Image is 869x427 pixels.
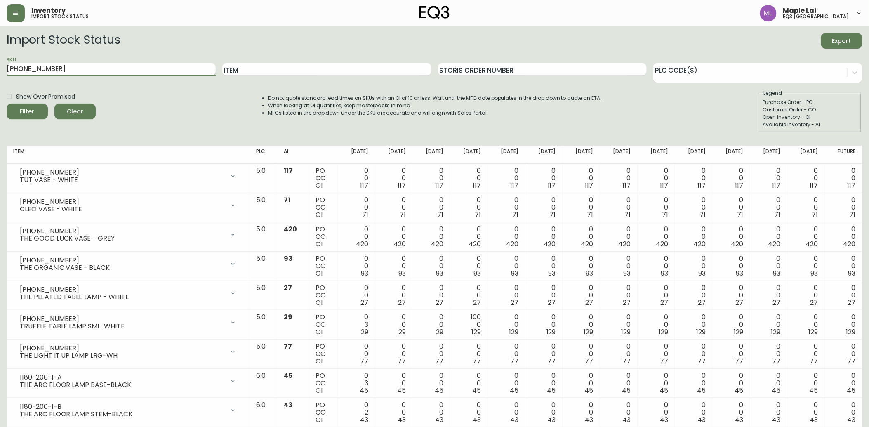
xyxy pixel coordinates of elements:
[316,314,331,336] div: PO CO
[511,298,518,307] span: 27
[20,169,225,176] div: [PHONE_NUMBER]
[607,196,631,219] div: 0 0
[457,196,481,219] div: 0 0
[585,356,593,366] span: 77
[457,255,481,277] div: 0 0
[548,298,556,307] span: 27
[250,164,277,193] td: 5.0
[316,196,331,219] div: PO CO
[360,181,369,190] span: 117
[419,6,450,19] img: logo
[268,109,602,117] li: MFGs listed in the drop down under the SKU are accurate and will align with Sales Portal.
[810,181,818,190] span: 117
[473,181,481,190] span: 117
[398,356,406,366] span: 77
[644,343,669,365] div: 0 0
[763,121,857,128] div: Available Inventory - AI
[794,167,818,189] div: 0 0
[494,314,518,336] div: 0 0
[250,252,277,281] td: 5.0
[787,146,825,164] th: [DATE]
[316,298,323,307] span: OI
[525,146,563,164] th: [DATE]
[810,298,818,307] span: 27
[400,210,406,219] span: 71
[398,298,406,307] span: 27
[696,327,706,337] span: 129
[398,181,406,190] span: 117
[734,327,743,337] span: 129
[316,239,323,249] span: OI
[16,92,75,101] span: Show Over Promised
[848,269,856,278] span: 93
[532,314,556,336] div: 0 0
[13,255,243,273] div: [PHONE_NUMBER]THE ORGANIC VASE - BLACK
[494,284,518,307] div: 0 0
[644,167,669,189] div: 0 0
[457,343,481,365] div: 0 0
[532,372,556,394] div: 0 0
[843,239,856,249] span: 420
[361,298,369,307] span: 27
[581,239,593,249] span: 420
[457,372,481,394] div: 0 0
[284,312,292,322] span: 29
[344,226,369,248] div: 0 0
[13,343,243,361] div: [PHONE_NUMBER]THE LIGHT IT UP LAMP LRG-WH
[277,146,309,164] th: AI
[54,104,96,119] button: Clear
[719,284,743,307] div: 0 0
[719,255,743,277] div: 0 0
[828,36,856,46] span: Export
[512,210,518,219] span: 71
[13,372,243,390] div: 1180-200-1-ATHE ARC FLOOR LAMP BASE-BLACK
[811,269,818,278] span: 93
[419,284,443,307] div: 0 0
[681,343,706,365] div: 0 0
[473,298,481,307] span: 27
[382,167,406,189] div: 0 0
[625,210,631,219] span: 71
[20,198,225,205] div: [PHONE_NUMBER]
[457,284,481,307] div: 0 0
[607,167,631,189] div: 0 0
[719,167,743,189] div: 0 0
[623,298,631,307] span: 27
[506,239,518,249] span: 420
[737,210,743,219] span: 71
[469,239,481,249] span: 420
[773,269,781,278] span: 93
[382,284,406,307] div: 0 0
[316,226,331,248] div: PO CO
[20,374,225,381] div: 1180-200-1-A
[794,284,818,307] div: 0 0
[532,196,556,219] div: 0 0
[586,269,593,278] span: 93
[644,255,669,277] div: 0 0
[549,269,556,278] span: 93
[436,269,443,278] span: 93
[13,314,243,332] div: [PHONE_NUMBER]TRUFFLE TABLE LAMP SML-WHITE
[419,314,443,336] div: 0 0
[494,372,518,394] div: 0 0
[821,33,862,49] button: Export
[20,205,225,213] div: CLEO VASE - WHITE
[638,146,675,164] th: [DATE]
[284,371,292,380] span: 45
[250,369,277,398] td: 6.0
[494,196,518,219] div: 0 0
[284,166,293,175] span: 117
[550,210,556,219] span: 71
[61,106,89,117] span: Clear
[693,239,706,249] span: 420
[681,284,706,307] div: 0 0
[831,196,856,219] div: 0 0
[13,284,243,302] div: [PHONE_NUMBER]THE PLEATED TABLE LAMP - WHITE
[316,343,331,365] div: PO CO
[587,210,593,219] span: 71
[268,94,602,102] li: Do not quote standard lead times on SKUs with an OI of 10 or less. Wait until the MFG date popula...
[783,14,849,19] h5: eq3 [GEOGRAPHIC_DATA]
[768,239,781,249] span: 420
[284,224,297,234] span: 420
[20,352,225,359] div: THE LIGHT IT UP LAMP LRG-WH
